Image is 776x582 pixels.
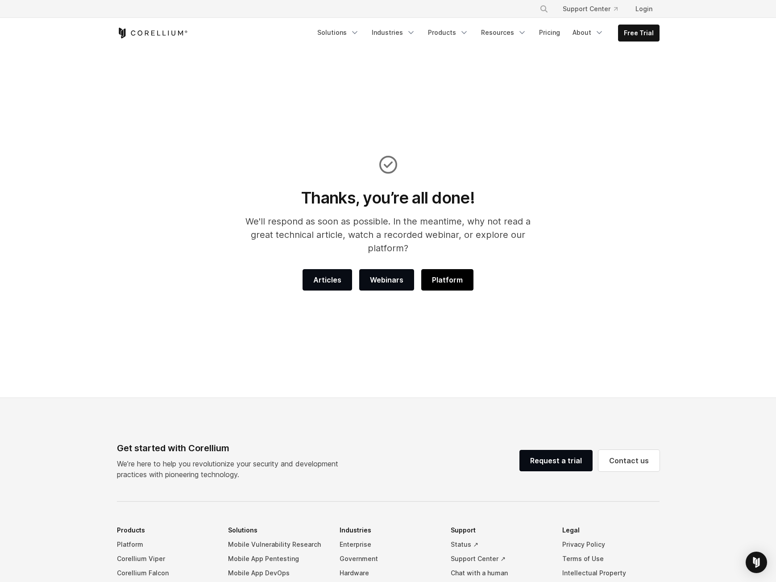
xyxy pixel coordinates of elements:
[598,450,660,471] a: Contact us
[228,566,325,580] a: Mobile App DevOps
[233,188,543,208] h1: Thanks, you’re all done!
[451,566,548,580] a: Chat with a human
[562,566,660,580] a: Intellectual Property
[117,441,345,455] div: Get started with Corellium
[451,552,548,566] a: Support Center ↗
[228,537,325,552] a: Mobile Vulnerability Research
[340,552,437,566] a: Government
[562,552,660,566] a: Terms of Use
[359,269,414,291] a: Webinars
[451,537,548,552] a: Status ↗
[536,1,552,17] button: Search
[233,215,543,255] p: We'll respond as soon as possible. In the meantime, why not read a great technical article, watch...
[340,537,437,552] a: Enterprise
[421,269,473,291] a: Platform
[117,566,214,580] a: Corellium Falcon
[423,25,474,41] a: Products
[567,25,609,41] a: About
[519,450,593,471] a: Request a trial
[312,25,365,41] a: Solutions
[117,537,214,552] a: Platform
[117,28,188,38] a: Corellium Home
[228,552,325,566] a: Mobile App Pentesting
[312,25,660,42] div: Navigation Menu
[432,274,463,285] span: Platform
[562,537,660,552] a: Privacy Policy
[628,1,660,17] a: Login
[117,458,345,480] p: We’re here to help you revolutionize your security and development practices with pioneering tech...
[303,269,352,291] a: Articles
[534,25,565,41] a: Pricing
[313,274,341,285] span: Articles
[370,274,403,285] span: Webinars
[476,25,532,41] a: Resources
[340,566,437,580] a: Hardware
[366,25,421,41] a: Industries
[746,552,767,573] div: Open Intercom Messenger
[556,1,625,17] a: Support Center
[117,552,214,566] a: Corellium Viper
[529,1,660,17] div: Navigation Menu
[618,25,659,41] a: Free Trial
